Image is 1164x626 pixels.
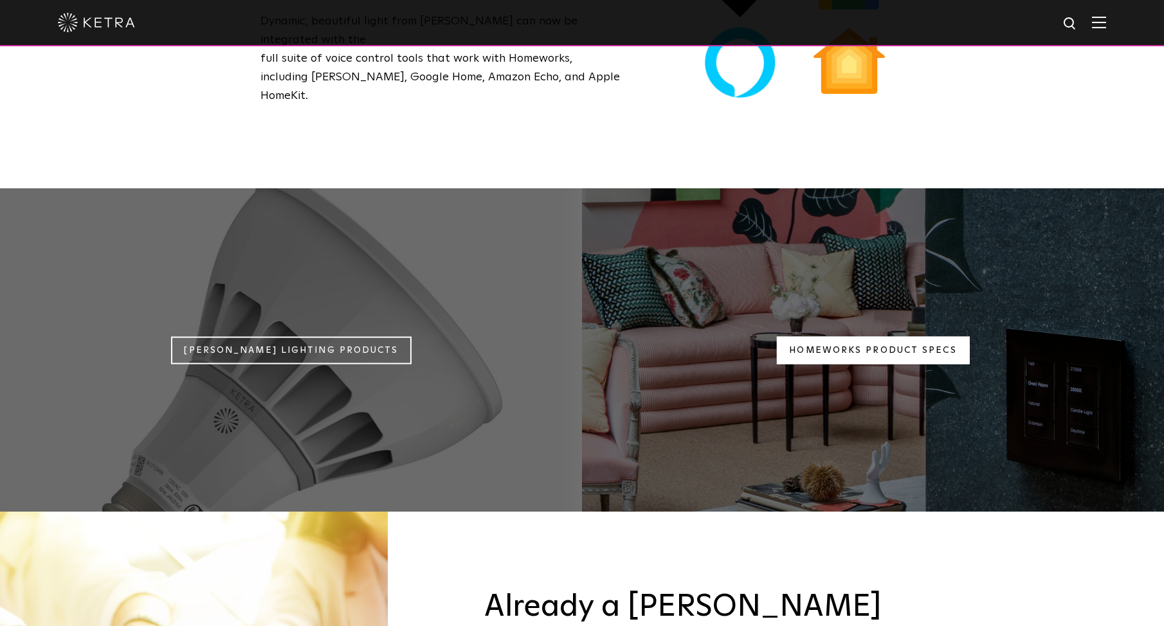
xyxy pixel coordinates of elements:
a: Homeworks Product Specs [776,336,969,364]
img: search icon [1062,16,1078,32]
img: AppleHome@2x [809,23,889,103]
img: AmazonAlexa@2x [700,23,780,103]
img: ketra-logo-2019-white [58,13,135,32]
a: [PERSON_NAME] Lighting Products [170,336,411,364]
img: Hamburger%20Nav.svg [1092,16,1106,28]
p: Dynamic, beautiful light from [PERSON_NAME] can now be integrated with the full suite of voice co... [260,12,621,105]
